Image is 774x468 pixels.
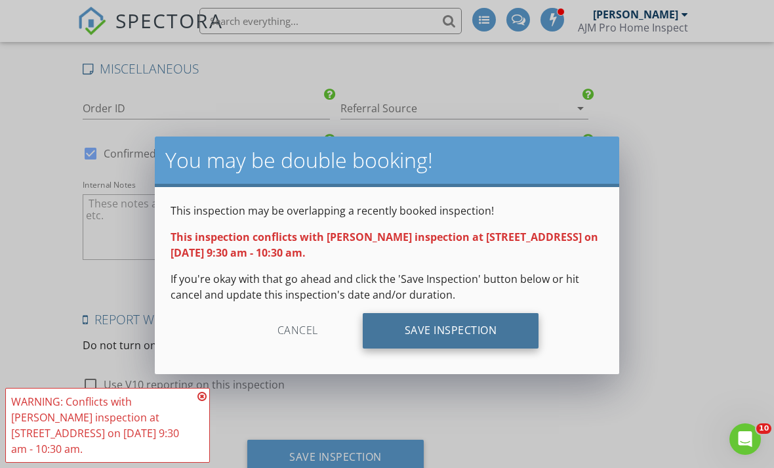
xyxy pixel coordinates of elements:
strong: This inspection conflicts with [PERSON_NAME] inspection at [STREET_ADDRESS] on [DATE] 9:30 am - 1... [171,230,598,260]
p: This inspection may be overlapping a recently booked inspection! [171,203,603,219]
div: Save Inspection [363,313,539,349]
h2: You may be double booking! [165,147,609,173]
p: If you're okay with that go ahead and click the 'Save Inspection' button below or hit cancel and ... [171,271,603,303]
iframe: Intercom live chat [729,423,761,455]
span: 10 [756,423,771,434]
div: WARNING: Conflicts with [PERSON_NAME] inspection at [STREET_ADDRESS] on [DATE] 9:30 am - 10:30 am. [11,394,193,457]
div: Cancel [235,313,360,349]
